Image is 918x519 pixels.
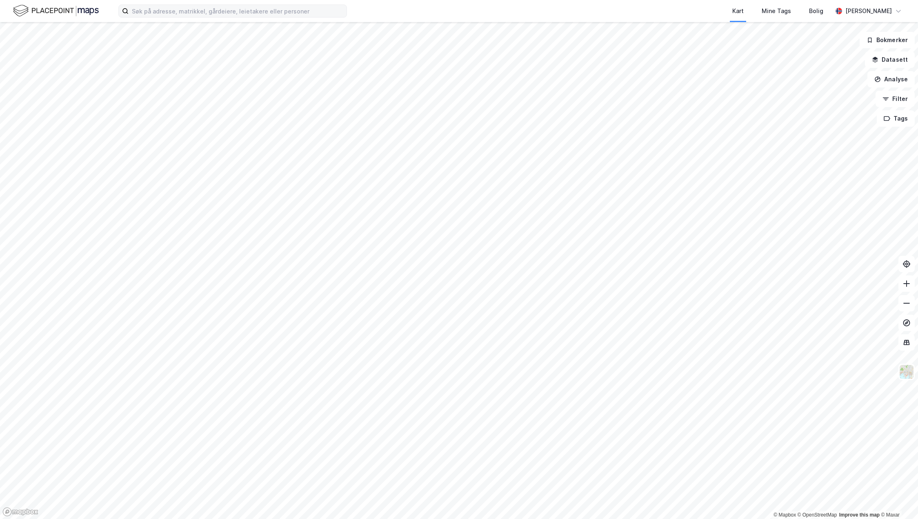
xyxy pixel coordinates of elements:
img: logo.f888ab2527a4732fd821a326f86c7f29.svg [13,4,99,18]
div: Kontrollprogram for chat [877,480,918,519]
iframe: Chat Widget [877,480,918,519]
div: Mine Tags [762,6,791,16]
input: Søk på adresse, matrikkel, gårdeiere, leietakere eller personer [129,5,347,17]
div: [PERSON_NAME] [845,6,892,16]
div: Bolig [809,6,823,16]
div: Kart [732,6,744,16]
